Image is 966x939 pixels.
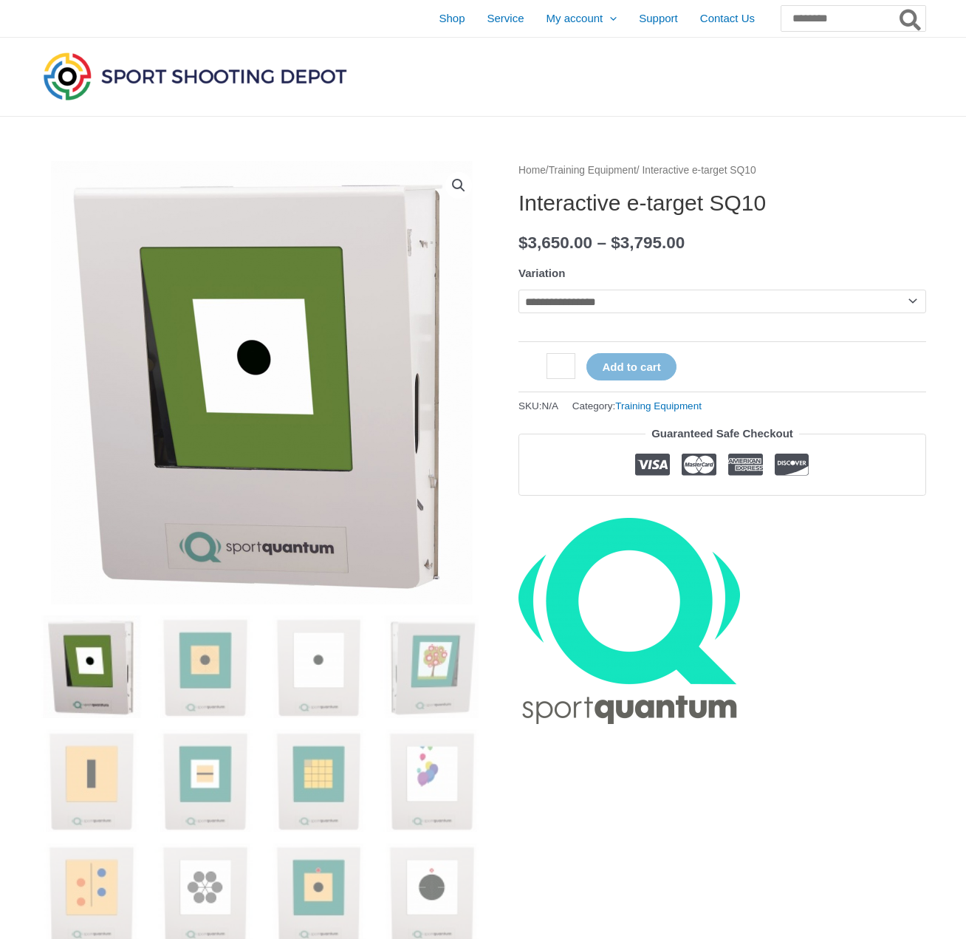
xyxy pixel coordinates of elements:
[267,615,370,718] img: Interactive e-target SQ10 - Image 3
[547,353,575,379] input: Product quantity
[267,729,370,832] img: Interactive e-target SQ10 - Image 7
[586,353,676,380] button: Add to cart
[40,729,143,832] img: Interactive e-target SQ10 - Image 5
[445,172,472,199] a: View full-screen image gallery
[154,615,256,718] img: Interactive e-target SQ10 - Image 2
[542,400,559,412] span: N/A
[897,6,925,31] button: Search
[380,615,483,718] img: Interactive e-target SQ10 - Image 4
[597,233,606,252] span: –
[518,397,558,415] span: SKU:
[518,165,546,176] a: Home
[615,400,702,412] a: Training Equipment
[40,161,483,604] img: SQ10 Interactive e-target
[518,161,926,180] nav: Breadcrumb
[518,233,528,252] span: $
[549,165,637,176] a: Training Equipment
[518,190,926,216] h1: Interactive e-target SQ10
[518,267,565,279] label: Variation
[380,729,483,832] img: Interactive e-target SQ10 - Image 8
[645,423,799,444] legend: Guaranteed Safe Checkout
[40,615,143,718] img: SQ10 Interactive e-target
[611,233,685,252] bdi: 3,795.00
[611,233,620,252] span: $
[40,49,350,103] img: Sport Shooting Depot
[154,729,256,832] img: Interactive e-target SQ10 - Image 6
[518,518,740,724] a: SportQuantum
[572,397,702,415] span: Category:
[518,233,592,252] bdi: 3,650.00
